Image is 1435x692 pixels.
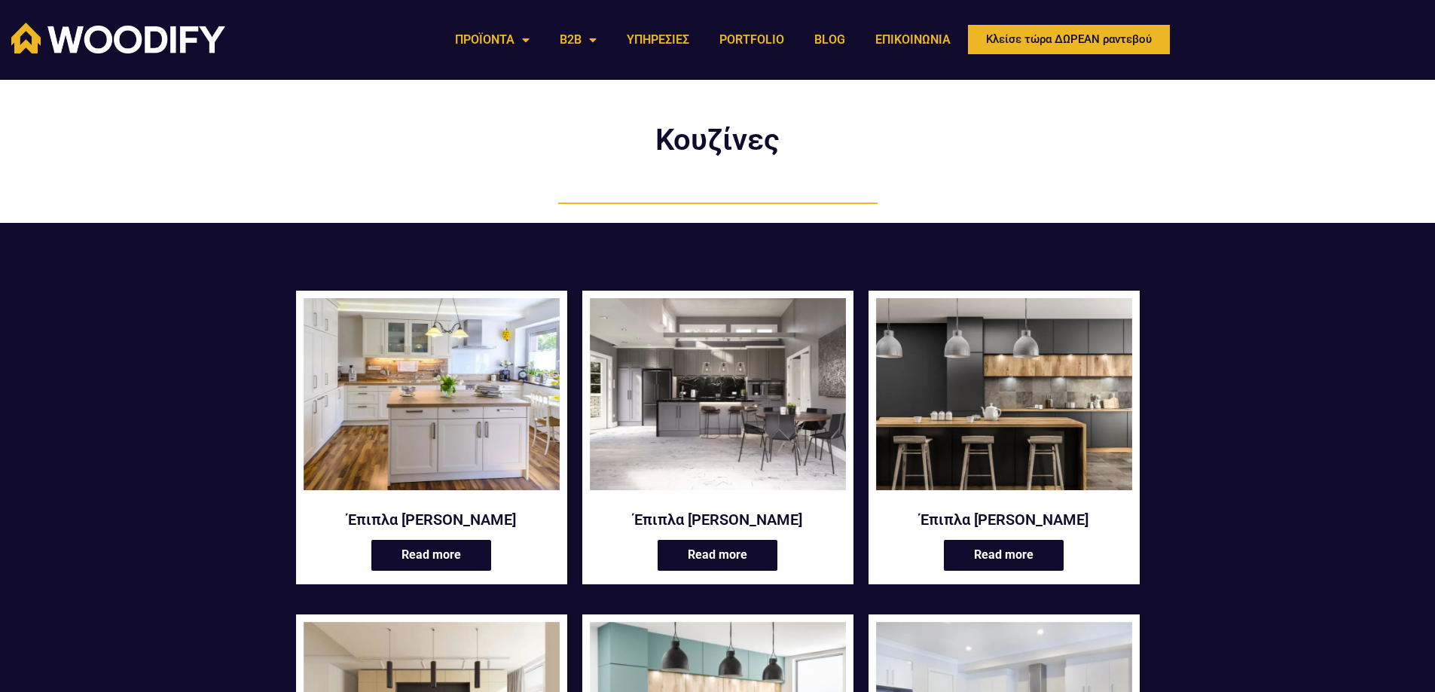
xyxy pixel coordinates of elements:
[876,298,1132,500] a: Anakena κουζίνα
[371,540,491,571] a: Read more about “Έπιπλα κουζίνας Agonda”
[944,540,1064,571] a: Read more about “Έπιπλα κουζίνας Anakena”
[11,23,225,53] img: Woodify
[537,125,899,155] h2: Κουζίνες
[612,23,704,57] a: ΥΠΗΡΕΣΙΕΣ
[966,23,1172,56] a: Κλείσε τώρα ΔΩΡΕΑΝ ραντεβού
[704,23,799,57] a: PORTFOLIO
[304,298,560,500] a: Έπιπλα κουζίνας Agonda
[440,23,545,57] a: ΠΡΟΪΟΝΤΑ
[860,23,966,57] a: ΕΠΙΚΟΙΝΩΝΙΑ
[658,540,777,571] a: Read more about “Έπιπλα κουζίνας Alboran”
[876,510,1132,529] a: Έπιπλα [PERSON_NAME]
[590,510,846,529] a: Έπιπλα [PERSON_NAME]
[440,23,966,57] nav: Menu
[545,23,612,57] a: B2B
[304,510,560,529] a: Έπιπλα [PERSON_NAME]
[986,34,1152,45] span: Κλείσε τώρα ΔΩΡΕΑΝ ραντεβού
[799,23,860,57] a: BLOG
